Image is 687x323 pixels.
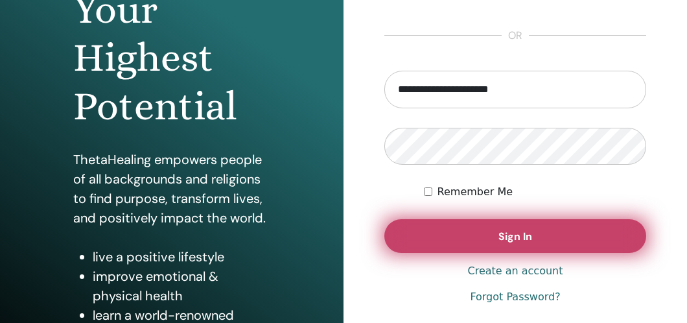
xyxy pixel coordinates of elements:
span: or [502,28,529,43]
label: Remember Me [437,184,513,200]
span: Sign In [498,230,532,243]
a: Create an account [467,263,563,279]
a: Forgot Password? [470,289,560,305]
li: live a positive lifestyle [93,247,270,267]
li: improve emotional & physical health [93,267,270,305]
button: Sign In [384,219,646,253]
div: Keep me authenticated indefinitely or until I manually logout [424,184,646,200]
p: ThetaHealing empowers people of all backgrounds and religions to find purpose, transform lives, a... [73,150,270,228]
